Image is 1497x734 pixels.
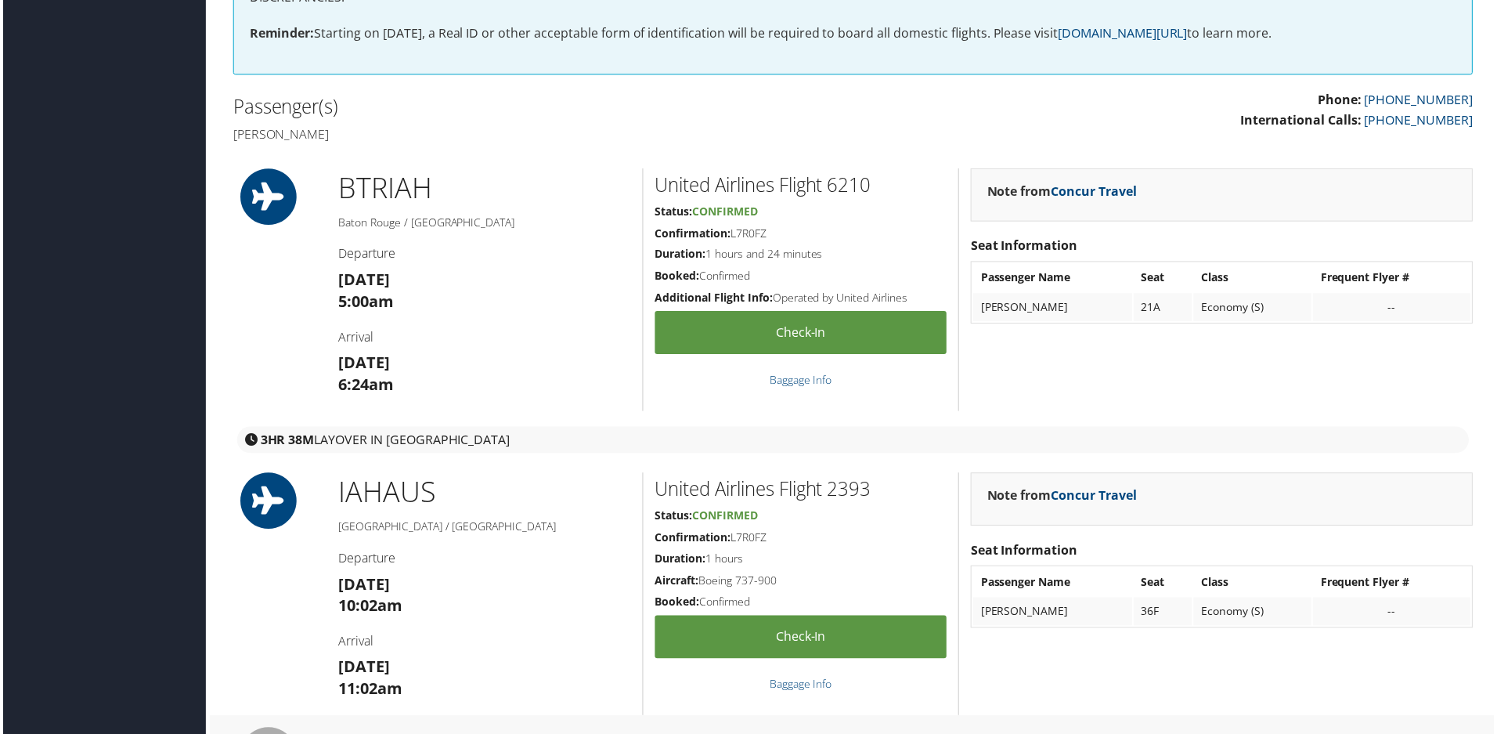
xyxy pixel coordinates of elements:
[655,597,699,612] strong: Booked:
[1052,489,1138,506] a: Concur Travel
[655,553,947,569] h5: 1 hours
[655,575,947,591] h5: Boeing 737-900
[655,313,947,356] a: Check-in
[235,428,1472,455] div: layover in [GEOGRAPHIC_DATA]
[655,204,692,219] strong: Status:
[1315,570,1474,598] th: Frequent Flyer #
[655,291,947,307] h5: Operated by United Airlines
[988,183,1138,201] strong: Note from
[655,172,947,199] h2: United Airlines Flight 6210
[974,600,1134,628] td: [PERSON_NAME]
[337,375,392,396] strong: 6:24am
[337,598,401,619] strong: 10:02am
[655,226,947,242] h5: L7R0FZ
[337,330,630,347] h4: Arrival
[1323,607,1466,621] div: --
[1367,92,1476,109] a: [PHONE_NUMBER]
[655,532,947,548] h5: L7R0FZ
[1135,600,1194,628] td: 36F
[1196,265,1314,293] th: Class
[1315,265,1474,293] th: Frequent Flyer #
[258,433,312,450] strong: 3HR 38M
[1320,92,1364,109] strong: Phone:
[337,215,630,231] h5: Baton Rouge / [GEOGRAPHIC_DATA]
[972,238,1079,255] strong: Seat Information
[337,681,401,702] strong: 11:02am
[655,269,947,285] h5: Confirmed
[231,94,842,121] h2: Passenger(s)
[1243,112,1364,129] strong: International Calls:
[692,204,758,219] span: Confirmed
[655,478,947,504] h2: United Airlines Flight 2393
[337,659,388,680] strong: [DATE]
[1135,570,1194,598] th: Seat
[247,24,312,42] strong: Reminder:
[337,576,388,597] strong: [DATE]
[655,532,730,547] strong: Confirmation:
[655,226,730,241] strong: Confirmation:
[655,291,773,306] strong: Additional Flight Info:
[337,270,388,291] strong: [DATE]
[655,248,947,263] h5: 1 hours and 24 minutes
[337,475,630,514] h1: IAH AUS
[337,551,630,569] h4: Departure
[337,169,630,208] h1: BTR IAH
[1052,183,1138,201] a: Concur Travel
[770,374,832,389] a: Baggage Info
[988,489,1138,506] strong: Note from
[655,553,705,568] strong: Duration:
[1196,600,1314,628] td: Economy (S)
[337,521,630,537] h5: [GEOGRAPHIC_DATA] / [GEOGRAPHIC_DATA]
[655,269,699,284] strong: Booked:
[337,246,630,263] h4: Departure
[1367,112,1476,129] a: [PHONE_NUMBER]
[655,248,705,262] strong: Duration:
[974,295,1134,323] td: [PERSON_NAME]
[972,544,1079,561] strong: Seat Information
[1135,265,1194,293] th: Seat
[1196,295,1314,323] td: Economy (S)
[974,265,1134,293] th: Passenger Name
[231,126,842,143] h4: [PERSON_NAME]
[770,679,832,694] a: Baggage Info
[337,292,392,313] strong: 5:00am
[337,635,630,653] h4: Arrival
[1059,24,1189,42] a: [DOMAIN_NAME][URL]
[1323,302,1466,316] div: --
[337,353,388,374] strong: [DATE]
[655,575,698,590] strong: Aircraft:
[655,618,947,661] a: Check-in
[1135,295,1194,323] td: 21A
[1196,570,1314,598] th: Class
[692,510,758,525] span: Confirmed
[974,570,1134,598] th: Passenger Name
[655,510,692,525] strong: Status:
[247,24,1459,44] p: Starting on [DATE], a Real ID or other acceptable form of identification will be required to boar...
[655,597,947,613] h5: Confirmed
